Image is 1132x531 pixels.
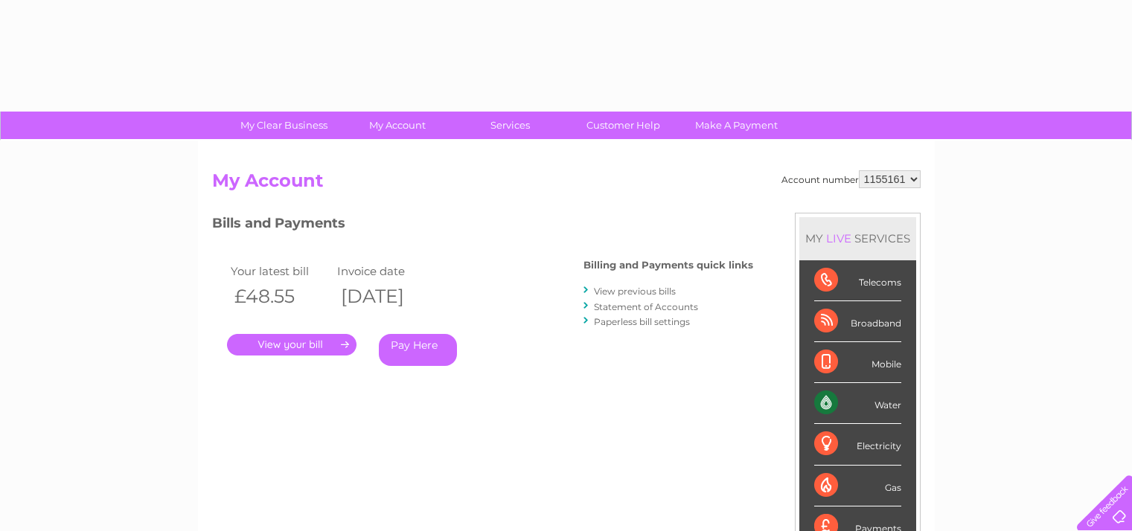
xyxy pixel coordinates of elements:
[336,112,458,139] a: My Account
[814,424,901,465] div: Electricity
[814,301,901,342] div: Broadband
[333,281,441,312] th: [DATE]
[814,466,901,506] div: Gas
[814,260,901,301] div: Telecoms
[227,261,334,281] td: Your latest bill
[781,170,921,188] div: Account number
[594,301,698,312] a: Statement of Accounts
[227,334,356,355] a: .
[223,112,345,139] a: My Clear Business
[823,231,854,245] div: LIVE
[675,112,798,139] a: Make A Payment
[814,342,901,383] div: Mobile
[594,316,690,327] a: Paperless bill settings
[449,112,572,139] a: Services
[379,334,457,366] a: Pay Here
[562,112,685,139] a: Customer Help
[212,213,753,239] h3: Bills and Payments
[227,281,334,312] th: £48.55
[333,261,441,281] td: Invoice date
[212,170,921,199] h2: My Account
[799,217,916,260] div: MY SERVICES
[583,260,753,271] h4: Billing and Payments quick links
[814,383,901,424] div: Water
[594,286,676,297] a: View previous bills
